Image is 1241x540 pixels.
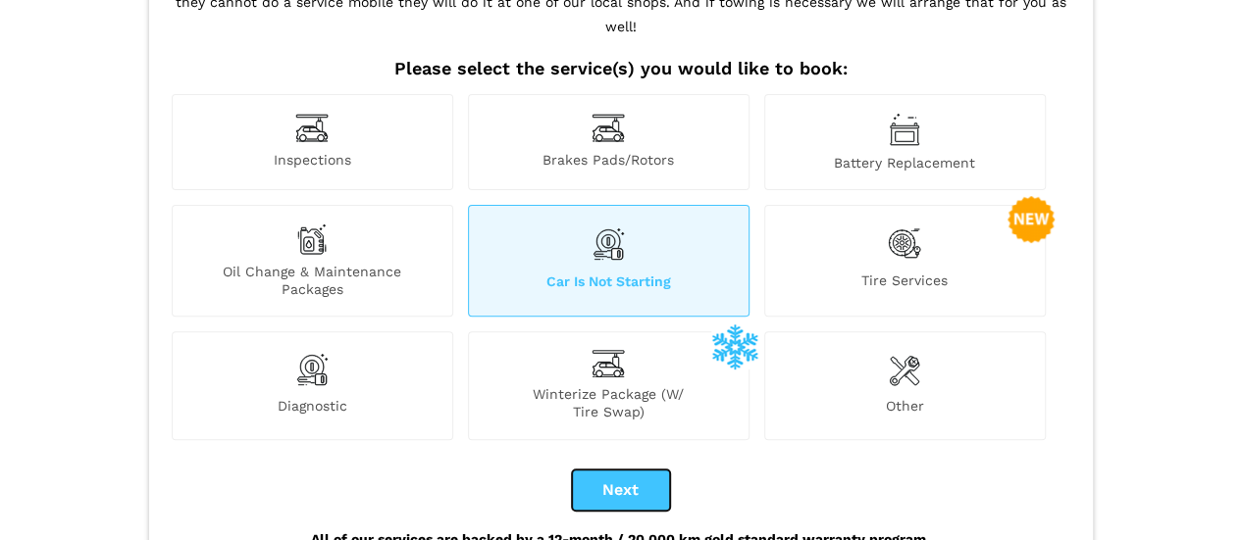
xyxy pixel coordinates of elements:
[572,469,670,511] button: Next
[1008,196,1055,243] img: new-badge-2-48.png
[173,151,452,172] span: Inspections
[765,154,1045,172] span: Battery Replacement
[173,263,452,298] span: Oil Change & Maintenance Packages
[173,397,452,420] span: Diagnostic
[711,322,758,369] img: winterize-icon_1.png
[469,385,749,420] span: Winterize Package (W/ Tire Swap)
[469,272,749,298] span: Car is not starting
[765,397,1045,420] span: Other
[167,58,1075,79] h2: Please select the service(s) you would like to book:
[469,151,749,172] span: Brakes Pads/Rotors
[765,271,1045,298] span: Tire Services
